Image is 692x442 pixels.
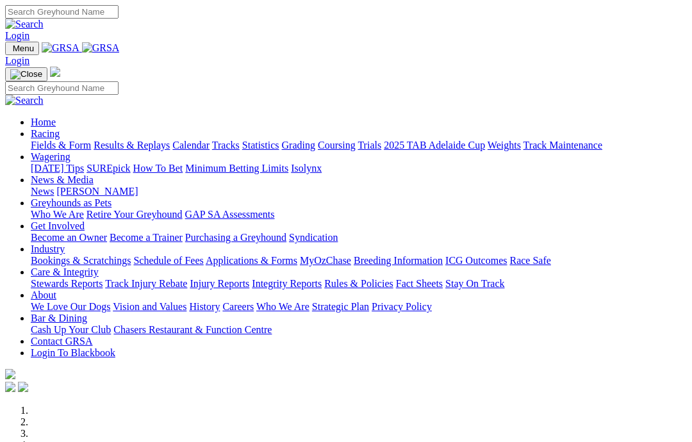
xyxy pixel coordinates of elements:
[133,163,183,174] a: How To Bet
[31,301,687,313] div: About
[5,382,15,392] img: facebook.svg
[189,301,220,312] a: History
[222,301,254,312] a: Careers
[185,232,286,243] a: Purchasing a Greyhound
[190,278,249,289] a: Injury Reports
[31,266,99,277] a: Care & Integrity
[318,140,356,151] a: Coursing
[300,255,351,266] a: MyOzChase
[31,347,115,358] a: Login To Blackbook
[31,163,84,174] a: [DATE] Tips
[31,278,103,289] a: Stewards Reports
[94,140,170,151] a: Results & Replays
[242,140,279,151] a: Statistics
[110,232,183,243] a: Become a Trainer
[31,278,687,290] div: Care & Integrity
[31,128,60,139] a: Racing
[31,290,56,300] a: About
[509,255,550,266] a: Race Safe
[5,5,119,19] input: Search
[31,232,107,243] a: Become an Owner
[13,44,34,53] span: Menu
[31,140,687,151] div: Racing
[31,209,84,220] a: Who We Are
[5,55,29,66] a: Login
[50,67,60,77] img: logo-grsa-white.png
[31,140,91,151] a: Fields & Form
[31,255,131,266] a: Bookings & Scratchings
[396,278,443,289] a: Fact Sheets
[5,19,44,30] img: Search
[445,255,507,266] a: ICG Outcomes
[31,324,111,335] a: Cash Up Your Club
[5,67,47,81] button: Toggle navigation
[5,81,119,95] input: Search
[523,140,602,151] a: Track Maintenance
[133,255,203,266] a: Schedule of Fees
[31,313,87,323] a: Bar & Dining
[312,301,369,312] a: Strategic Plan
[252,278,322,289] a: Integrity Reports
[289,232,338,243] a: Syndication
[5,30,29,41] a: Login
[5,95,44,106] img: Search
[212,140,240,151] a: Tracks
[86,163,130,174] a: SUREpick
[31,117,56,127] a: Home
[31,186,687,197] div: News & Media
[358,140,381,151] a: Trials
[18,382,28,392] img: twitter.svg
[488,140,521,151] a: Weights
[256,301,309,312] a: Who We Are
[31,163,687,174] div: Wagering
[113,324,272,335] a: Chasers Restaurant & Function Centre
[31,197,111,208] a: Greyhounds as Pets
[31,209,687,220] div: Greyhounds as Pets
[206,255,297,266] a: Applications & Forms
[185,163,288,174] a: Minimum Betting Limits
[172,140,210,151] a: Calendar
[31,243,65,254] a: Industry
[42,42,79,54] img: GRSA
[445,278,504,289] a: Stay On Track
[31,232,687,243] div: Get Involved
[31,220,85,231] a: Get Involved
[31,255,687,266] div: Industry
[354,255,443,266] a: Breeding Information
[56,186,138,197] a: [PERSON_NAME]
[185,209,275,220] a: GAP SA Assessments
[82,42,120,54] img: GRSA
[282,140,315,151] a: Grading
[384,140,485,151] a: 2025 TAB Adelaide Cup
[5,369,15,379] img: logo-grsa-white.png
[31,186,54,197] a: News
[31,174,94,185] a: News & Media
[372,301,432,312] a: Privacy Policy
[291,163,322,174] a: Isolynx
[31,151,70,162] a: Wagering
[10,69,42,79] img: Close
[86,209,183,220] a: Retire Your Greyhound
[5,42,39,55] button: Toggle navigation
[324,278,393,289] a: Rules & Policies
[105,278,187,289] a: Track Injury Rebate
[31,324,687,336] div: Bar & Dining
[31,336,92,347] a: Contact GRSA
[113,301,186,312] a: Vision and Values
[31,301,110,312] a: We Love Our Dogs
